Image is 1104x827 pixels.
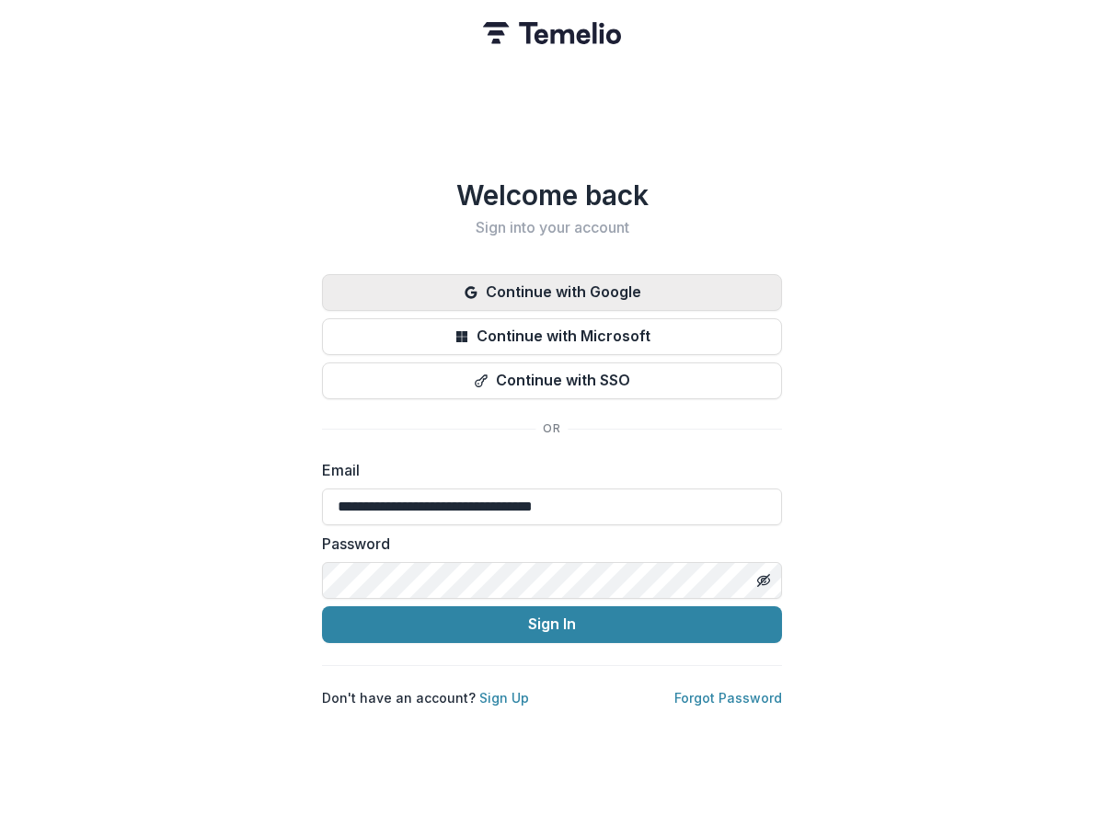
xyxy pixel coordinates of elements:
label: Password [322,533,771,555]
a: Sign Up [479,690,529,706]
button: Continue with SSO [322,362,782,399]
a: Forgot Password [674,690,782,706]
label: Email [322,459,771,481]
button: Continue with Google [322,274,782,311]
p: Don't have an account? [322,688,529,707]
button: Sign In [322,606,782,643]
h1: Welcome back [322,178,782,212]
img: Temelio [483,22,621,44]
button: Continue with Microsoft [322,318,782,355]
h2: Sign into your account [322,219,782,236]
button: Toggle password visibility [749,566,778,595]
